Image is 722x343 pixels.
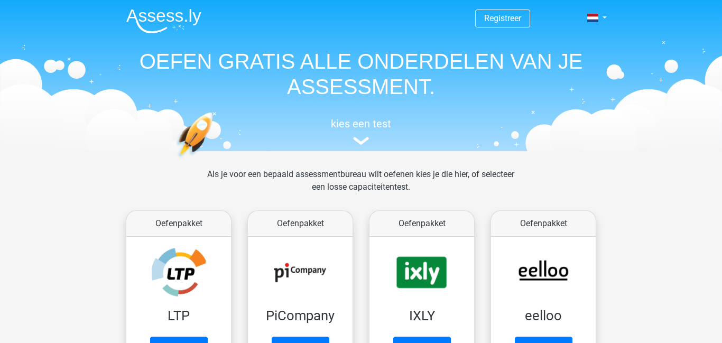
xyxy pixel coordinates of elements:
[353,137,369,145] img: assessment
[126,8,201,33] img: Assessly
[484,13,521,23] a: Registreer
[118,117,604,145] a: kies een test
[199,168,523,206] div: Als je voor een bepaald assessmentbureau wilt oefenen kies je die hier, of selecteer een losse ca...
[118,49,604,99] h1: OEFEN GRATIS ALLE ONDERDELEN VAN JE ASSESSMENT.
[118,117,604,130] h5: kies een test
[176,112,254,208] img: oefenen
